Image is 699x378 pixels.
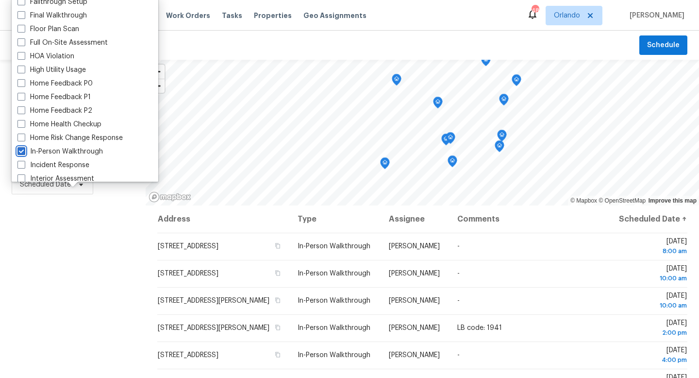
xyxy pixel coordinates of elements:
[389,270,440,277] span: [PERSON_NAME]
[609,206,687,233] th: Scheduled Date ↑
[616,320,687,338] span: [DATE]
[157,206,290,233] th: Address
[298,297,370,304] span: In-Person Walkthrough
[616,301,687,310] div: 10:00 am
[512,74,521,89] div: Map marker
[290,206,381,233] th: Type
[17,174,94,184] label: Interior Assessment
[554,11,580,20] span: Orlando
[158,270,218,277] span: [STREET_ADDRESS]
[457,270,460,277] span: -
[446,132,455,147] div: Map marker
[17,11,87,20] label: Final Walkthrough
[532,6,538,16] div: 48
[448,155,457,171] div: Map marker
[303,11,366,20] span: Geo Assignments
[626,11,684,20] span: [PERSON_NAME]
[254,11,292,20] span: Properties
[166,11,210,20] span: Work Orders
[298,270,370,277] span: In-Person Walkthrough
[481,54,491,69] div: Map marker
[273,296,282,305] button: Copy Address
[158,325,269,331] span: [STREET_ADDRESS][PERSON_NAME]
[616,246,687,256] div: 8:00 am
[647,39,680,52] span: Schedule
[570,197,597,204] a: Mapbox
[273,323,282,332] button: Copy Address
[17,120,101,129] label: Home Health Checkup
[649,197,697,204] a: Improve this map
[158,352,218,359] span: [STREET_ADDRESS]
[17,92,91,102] label: Home Feedback P1
[389,352,440,359] span: [PERSON_NAME]
[298,325,370,331] span: In-Person Walkthrough
[389,243,440,250] span: [PERSON_NAME]
[497,130,507,145] div: Map marker
[20,180,71,189] span: Scheduled Date
[222,12,242,19] span: Tasks
[433,97,443,112] div: Map marker
[17,52,74,61] label: HOA Violation
[616,238,687,256] span: [DATE]
[616,265,687,283] span: [DATE]
[273,269,282,277] button: Copy Address
[457,352,460,359] span: -
[17,133,123,143] label: Home Risk Change Response
[146,60,699,206] canvas: Map
[499,94,509,109] div: Map marker
[389,297,440,304] span: [PERSON_NAME]
[616,347,687,365] span: [DATE]
[380,157,390,172] div: Map marker
[273,350,282,359] button: Copy Address
[599,197,646,204] a: OpenStreetMap
[17,38,108,48] label: Full On-Site Assessment
[298,243,370,250] span: In-Person Walkthrough
[381,206,449,233] th: Assignee
[639,35,687,55] button: Schedule
[616,292,687,310] span: [DATE]
[457,243,460,250] span: -
[389,325,440,331] span: [PERSON_NAME]
[158,297,269,304] span: [STREET_ADDRESS][PERSON_NAME]
[392,74,401,89] div: Map marker
[158,243,218,250] span: [STREET_ADDRESS]
[616,328,687,338] div: 2:00 pm
[273,241,282,250] button: Copy Address
[449,206,609,233] th: Comments
[457,325,502,331] span: LB code: 1941
[457,297,460,304] span: -
[17,24,79,34] label: Floor Plan Scan
[17,79,93,88] label: Home Feedback P0
[17,147,103,156] label: In-Person Walkthrough
[616,355,687,365] div: 4:00 pm
[495,140,504,155] div: Map marker
[298,352,370,359] span: In-Person Walkthrough
[616,274,687,283] div: 10:00 am
[441,134,451,149] div: Map marker
[17,65,86,75] label: High Utility Usage
[17,160,89,170] label: Incident Response
[149,191,191,203] a: Mapbox homepage
[17,106,92,116] label: Home Feedback P2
